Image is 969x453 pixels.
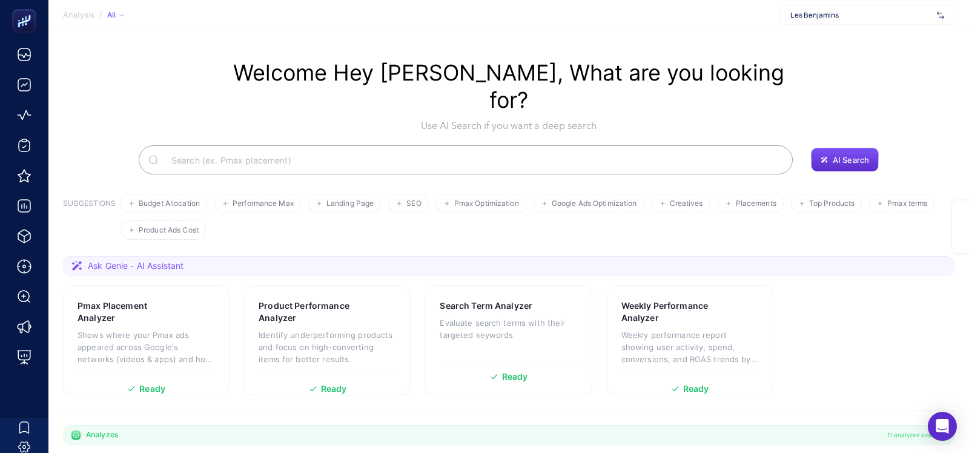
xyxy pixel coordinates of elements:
h3: Search Term Analyzer [440,300,532,312]
span: Creatives [670,199,703,208]
a: Weekly Performance AnalyzerWeekly performance report showing user activity, spend, conversions, a... [607,285,773,395]
span: Analyzes [86,430,118,440]
span: Analysis [63,10,94,20]
span: Performance Max [233,199,294,208]
span: Top Products [809,199,855,208]
input: Search [162,143,783,177]
div: Open Intercom Messenger [928,412,957,441]
p: Use AI Search if you want a deep search [212,119,805,133]
span: Ready [321,385,347,393]
p: Identify underperforming products and focus on high-converting items for better results. [259,329,396,365]
p: Weekly performance report showing user activity, spend, conversions, and ROAS trends by week. [621,329,759,365]
img: svg%3e [937,9,944,21]
span: Landing Page [326,199,374,208]
span: Product Ads Cost [139,226,199,235]
h3: Product Performance Analyzer [259,300,360,324]
span: Ready [502,372,528,381]
span: Les Benjamins [790,10,932,20]
span: Google Ads Optimization [552,199,637,208]
span: 11 analyzes available [887,430,947,440]
div: All [107,10,124,20]
h3: SUGGESTIONS [63,199,116,240]
p: Shows where your Pmax ads appeared across Google's networks (videos & apps) and how each placemen... [78,329,215,365]
span: Ready [139,385,165,393]
h3: Pmax Placement Analyzer [78,300,177,324]
span: / [99,10,102,19]
span: Pmax Optimization [454,199,519,208]
span: AI Search [833,155,869,165]
h3: Weekly Performance Analyzer [621,300,722,324]
button: AI Search [811,148,879,172]
p: Evaluate search terms with their targeted keywords [440,317,577,341]
span: SEO [406,199,421,208]
span: Pmax terms [887,199,927,208]
h1: Welcome Hey [PERSON_NAME], What are you looking for? [212,59,805,114]
span: Ask Genie - AI Assistant [88,260,184,272]
span: Ready [683,385,709,393]
a: Search Term AnalyzerEvaluate search terms with their targeted keywordsReady [425,285,592,395]
span: Placements [736,199,776,208]
a: Pmax Placement AnalyzerShows where your Pmax ads appeared across Google's networks (videos & apps... [63,285,230,395]
span: Budget Allocation [139,199,200,208]
a: Product Performance AnalyzerIdentify underperforming products and focus on high-converting items ... [244,285,411,395]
